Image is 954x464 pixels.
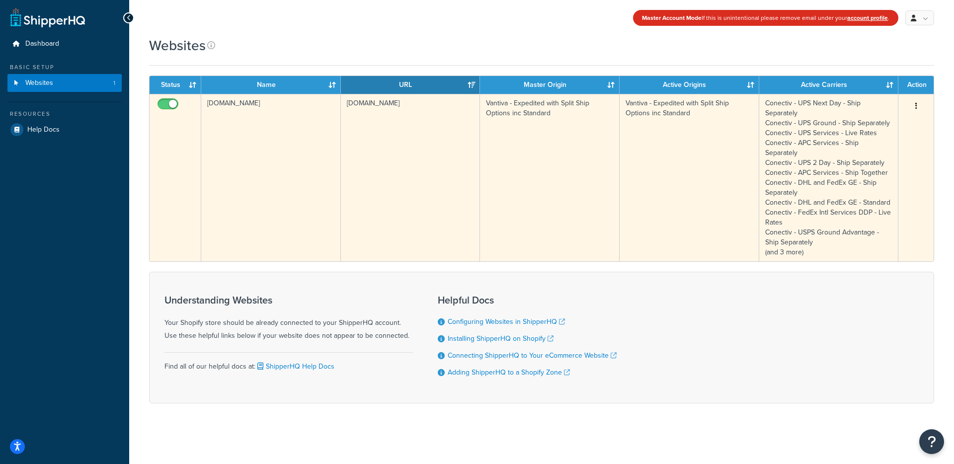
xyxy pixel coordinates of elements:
a: Configuring Websites in ShipperHQ [448,316,565,327]
th: Active Origins: activate to sort column ascending [620,76,759,94]
div: Your Shopify store should be already connected to your ShipperHQ account. Use these helpful links... [164,295,413,342]
a: Installing ShipperHQ on Shopify [448,333,554,344]
h3: Helpful Docs [438,295,617,306]
strong: Master Account Mode [642,13,702,22]
th: URL: activate to sort column ascending [341,76,480,94]
h3: Understanding Websites [164,295,413,306]
td: Conectiv - UPS Next Day - Ship Separately Conectiv - UPS Ground - Ship Separately Conectiv - UPS ... [759,94,899,261]
th: Action [898,76,934,94]
td: Vantiva - Expedited with Split Ship Options inc Standard [480,94,620,261]
td: Vantiva - Expedited with Split Ship Options inc Standard [620,94,759,261]
span: Dashboard [25,40,59,48]
th: Active Carriers: activate to sort column ascending [759,76,899,94]
th: Master Origin: activate to sort column ascending [480,76,620,94]
a: Websites 1 [7,74,122,92]
span: Help Docs [27,126,60,134]
th: Name: activate to sort column ascending [201,76,341,94]
div: Basic Setup [7,63,122,72]
a: Dashboard [7,35,122,53]
a: Adding ShipperHQ to a Shopify Zone [448,367,570,378]
div: If this is unintentional please remove email under your . [633,10,898,26]
th: Status: activate to sort column ascending [150,76,201,94]
td: [DOMAIN_NAME] [201,94,341,261]
div: Find all of our helpful docs at: [164,352,413,373]
td: [DOMAIN_NAME] [341,94,480,261]
span: 1 [113,79,115,87]
a: ShipperHQ Home [10,7,85,27]
a: account profile [847,13,888,22]
a: Connecting ShipperHQ to Your eCommerce Website [448,350,617,361]
li: Websites [7,74,122,92]
div: Resources [7,110,122,118]
a: ShipperHQ Help Docs [255,361,334,372]
a: Help Docs [7,121,122,139]
span: Websites [25,79,53,87]
button: Open Resource Center [919,429,944,454]
h1: Websites [149,36,206,55]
